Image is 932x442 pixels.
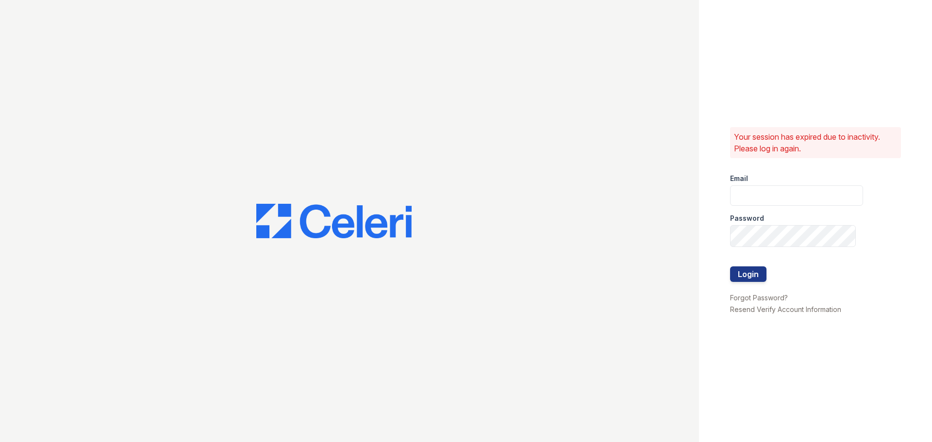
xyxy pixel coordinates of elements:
img: CE_Logo_Blue-a8612792a0a2168367f1c8372b55b34899dd931a85d93a1a3d3e32e68fde9ad4.png [256,204,412,239]
label: Email [730,174,748,183]
label: Password [730,213,764,223]
a: Forgot Password? [730,294,788,302]
button: Login [730,266,766,282]
a: Resend Verify Account Information [730,305,841,313]
p: Your session has expired due to inactivity. Please log in again. [734,131,897,154]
